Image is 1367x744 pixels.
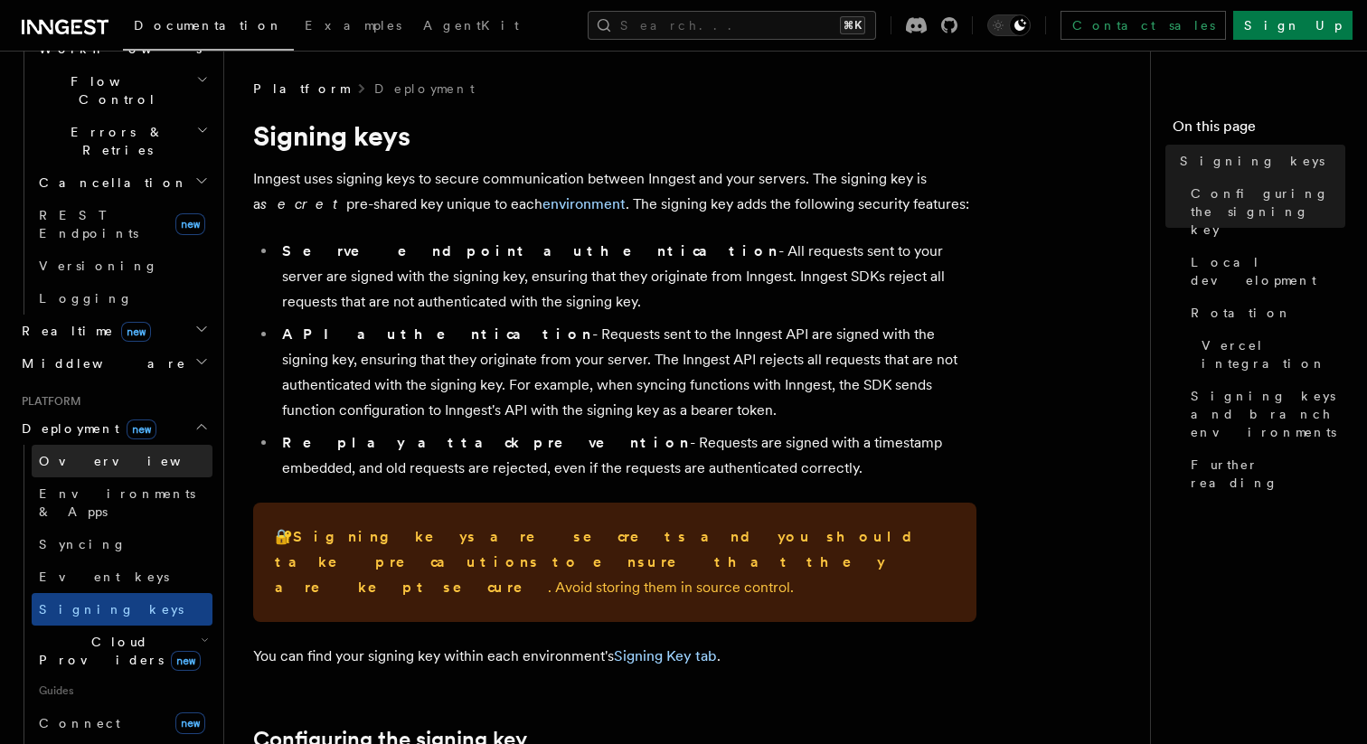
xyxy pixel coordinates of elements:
[253,80,349,98] span: Platform
[32,593,212,626] a: Signing keys
[542,195,626,212] a: environment
[14,394,81,409] span: Platform
[374,80,475,98] a: Deployment
[282,434,690,451] strong: Replay attack prevention
[277,239,976,315] li: - All requests sent to your server are signed with the signing key, ensuring that they originate ...
[423,18,519,33] span: AgentKit
[1191,304,1292,322] span: Rotation
[39,602,184,617] span: Signing keys
[32,72,196,108] span: Flow Control
[32,633,201,669] span: Cloud Providers
[39,716,120,730] span: Connect
[32,477,212,528] a: Environments & Apps
[275,528,927,596] strong: Signing keys are secrets and you should take precautions to ensure that they are kept secure
[1180,152,1325,170] span: Signing keys
[987,14,1031,36] button: Toggle dark mode
[32,560,212,593] a: Event keys
[1191,387,1345,441] span: Signing keys and branch environments
[32,528,212,560] a: Syncing
[1173,145,1345,177] a: Signing keys
[1183,297,1345,329] a: Rotation
[1183,448,1345,499] a: Further reading
[32,250,212,282] a: Versioning
[282,242,778,259] strong: Serve endpoint authentication
[32,199,212,250] a: REST Endpointsnew
[32,116,212,166] button: Errors & Retries
[305,18,401,33] span: Examples
[14,347,212,380] button: Middleware
[253,119,976,152] h1: Signing keys
[32,282,212,315] a: Logging
[614,647,717,664] a: Signing Key tab
[32,123,196,159] span: Errors & Retries
[277,430,976,481] li: - Requests are signed with a timestamp embedded, and old requests are rejected, even if the reque...
[1183,380,1345,448] a: Signing keys and branch environments
[32,166,212,199] button: Cancellation
[260,195,346,212] em: secret
[275,524,955,600] p: 🔐 . Avoid storing them in source control.
[32,174,188,192] span: Cancellation
[123,5,294,51] a: Documentation
[1061,11,1226,40] a: Contact sales
[32,676,212,705] span: Guides
[14,419,156,438] span: Deployment
[175,712,205,734] span: new
[1183,246,1345,297] a: Local development
[39,537,127,551] span: Syncing
[253,166,976,217] p: Inngest uses signing keys to secure communication between Inngest and your servers. The signing k...
[1191,456,1345,492] span: Further reading
[840,16,865,34] kbd: ⌘K
[1233,11,1353,40] a: Sign Up
[134,18,283,33] span: Documentation
[1173,116,1345,145] h4: On this page
[175,213,205,235] span: new
[39,454,225,468] span: Overview
[32,65,212,116] button: Flow Control
[171,651,201,671] span: new
[39,259,158,273] span: Versioning
[39,208,138,240] span: REST Endpoints
[39,570,169,584] span: Event keys
[14,315,212,347] button: Realtimenew
[1183,177,1345,246] a: Configuring the signing key
[14,354,186,372] span: Middleware
[277,322,976,423] li: - Requests sent to the Inngest API are signed with the signing key, ensuring that they originate ...
[14,412,212,445] button: Deploymentnew
[39,291,133,306] span: Logging
[127,419,156,439] span: new
[588,11,876,40] button: Search...⌘K
[32,445,212,477] a: Overview
[294,5,412,49] a: Examples
[1194,329,1345,380] a: Vercel integration
[412,5,530,49] a: AgentKit
[1202,336,1345,372] span: Vercel integration
[32,705,212,741] a: Connectnew
[121,322,151,342] span: new
[39,486,195,519] span: Environments & Apps
[1191,253,1345,289] span: Local development
[282,325,592,343] strong: API authentication
[253,644,976,669] p: You can find your signing key within each environment's .
[32,626,212,676] button: Cloud Providersnew
[1191,184,1345,239] span: Configuring the signing key
[14,322,151,340] span: Realtime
